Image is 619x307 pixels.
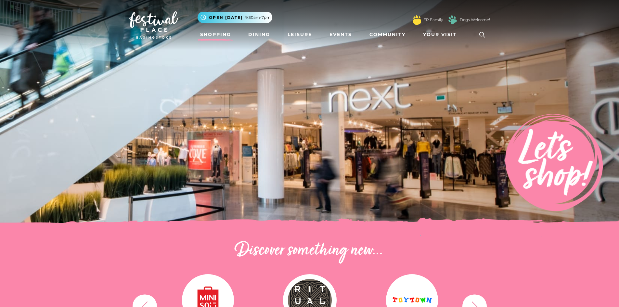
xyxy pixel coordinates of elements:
a: Events [327,29,355,41]
a: Your Visit [420,29,463,41]
a: Dogs Welcome! [460,17,490,23]
button: Open [DATE] 9.30am-7pm [198,12,272,23]
span: 9.30am-7pm [245,15,271,20]
span: Your Visit [423,31,457,38]
a: Shopping [198,29,234,41]
a: Dining [246,29,273,41]
a: Leisure [285,29,315,41]
h2: Discover something new... [129,240,490,261]
img: Festival Place Logo [129,11,178,39]
a: Community [367,29,408,41]
a: FP Family [423,17,443,23]
span: Open [DATE] [209,15,243,20]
